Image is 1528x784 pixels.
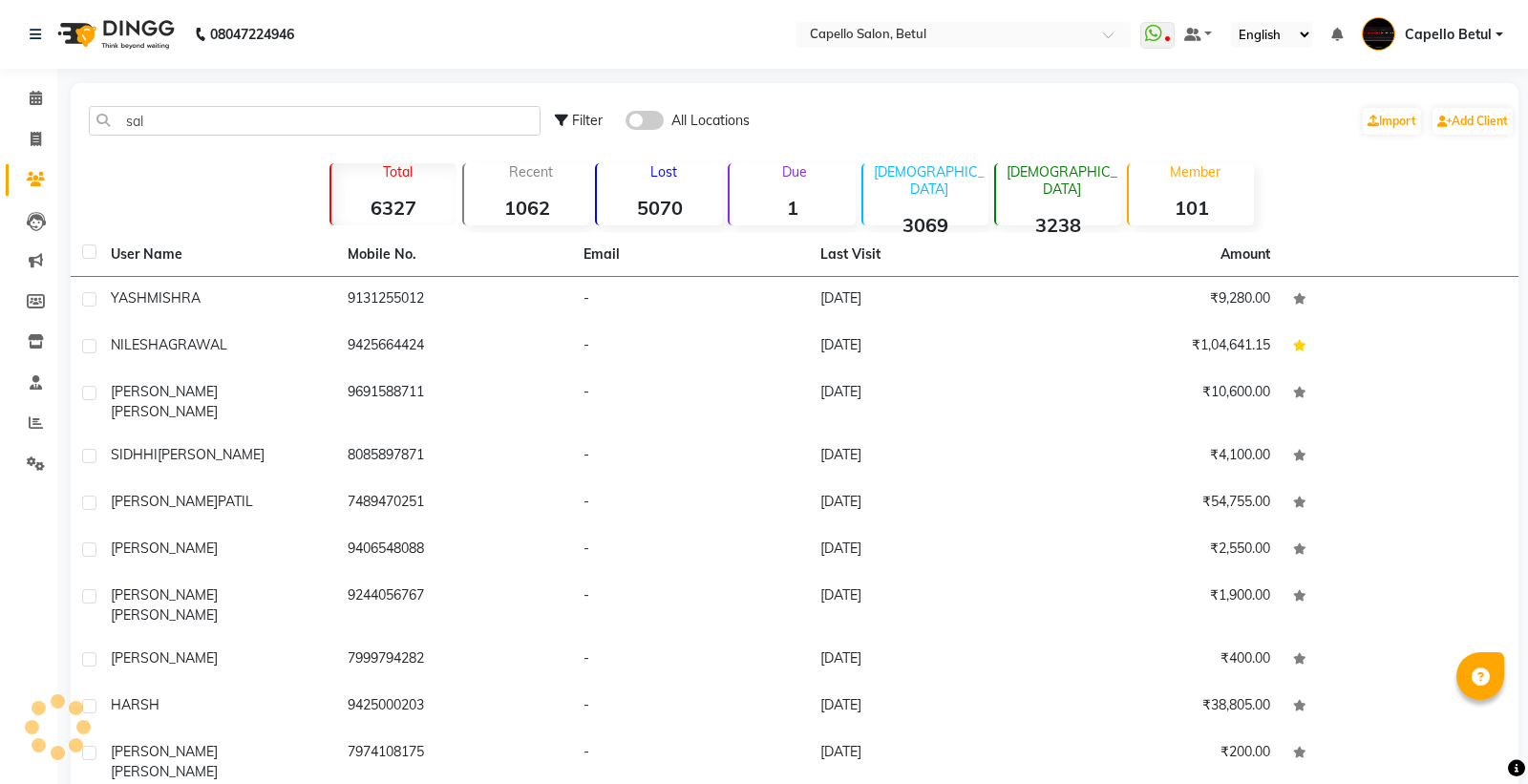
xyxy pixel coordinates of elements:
span: [PERSON_NAME] [111,649,218,667]
span: [PERSON_NAME] [111,493,218,510]
span: PATIL [218,493,253,510]
p: [DEMOGRAPHIC_DATA] [1004,163,1121,198]
span: AGRAWAL [159,336,227,353]
span: All Locations [671,111,750,131]
td: [DATE] [809,480,1046,527]
p: Member [1136,163,1254,180]
span: [PERSON_NAME] [111,606,218,624]
span: NILESH [111,336,159,353]
td: 8085897871 [336,434,573,480]
td: - [572,480,809,527]
strong: 101 [1129,196,1254,220]
td: ₹54,755.00 [1046,480,1283,527]
strong: 6327 [331,196,456,220]
span: [PERSON_NAME] [111,540,218,557]
td: - [572,277,809,324]
strong: 5070 [597,196,722,220]
span: [PERSON_NAME] [111,586,218,604]
td: [DATE] [809,371,1046,434]
td: [DATE] [809,684,1046,731]
td: [DATE] [809,527,1046,574]
span: [PERSON_NAME] [111,743,218,760]
span: [PERSON_NAME] [158,446,265,463]
strong: 1 [730,196,855,220]
span: [PERSON_NAME] [111,383,218,400]
img: logo [49,8,180,61]
td: ₹4,100.00 [1046,434,1283,480]
td: - [572,434,809,480]
td: ₹400.00 [1046,637,1283,684]
td: [DATE] [809,324,1046,371]
td: 9691588711 [336,371,573,434]
span: Filter [572,112,603,129]
th: Last Visit [809,233,1046,277]
strong: 1062 [464,196,589,220]
img: Capello Betul [1362,17,1395,51]
span: Capello Betul [1405,25,1492,45]
th: User Name [99,233,336,277]
td: ₹1,04,641.15 [1046,324,1283,371]
p: Lost [605,163,722,180]
td: - [572,637,809,684]
span: MISHRA [147,289,201,307]
p: [DEMOGRAPHIC_DATA] [871,163,988,198]
td: [DATE] [809,637,1046,684]
td: 7999794282 [336,637,573,684]
td: 9244056767 [336,574,573,637]
span: [PERSON_NAME] [111,763,218,780]
td: 9425664424 [336,324,573,371]
td: - [572,574,809,637]
input: Search by Name/Mobile/Email/Code [89,106,541,136]
b: 08047224946 [210,8,294,61]
th: Mobile No. [336,233,573,277]
td: 9406548088 [336,527,573,574]
td: [DATE] [809,277,1046,324]
strong: 3069 [863,213,988,237]
th: Amount [1209,233,1282,276]
td: [DATE] [809,574,1046,637]
td: ₹9,280.00 [1046,277,1283,324]
td: - [572,324,809,371]
td: - [572,527,809,574]
p: Total [339,163,456,180]
td: [DATE] [809,434,1046,480]
span: [PERSON_NAME] [111,403,218,420]
td: 7489470251 [336,480,573,527]
th: Email [572,233,809,277]
td: ₹1,900.00 [1046,574,1283,637]
td: ₹38,805.00 [1046,684,1283,731]
a: Add Client [1432,108,1513,135]
a: Import [1363,108,1421,135]
span: YASH [111,289,147,307]
td: ₹2,550.00 [1046,527,1283,574]
td: - [572,371,809,434]
strong: 3238 [996,213,1121,237]
iframe: chat widget [1448,708,1509,765]
p: Recent [472,163,589,180]
p: Due [733,163,855,180]
td: 9131255012 [336,277,573,324]
td: 9425000203 [336,684,573,731]
span: HARSH [111,696,159,713]
td: - [572,684,809,731]
td: ₹10,600.00 [1046,371,1283,434]
span: SIDHHI [111,446,158,463]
